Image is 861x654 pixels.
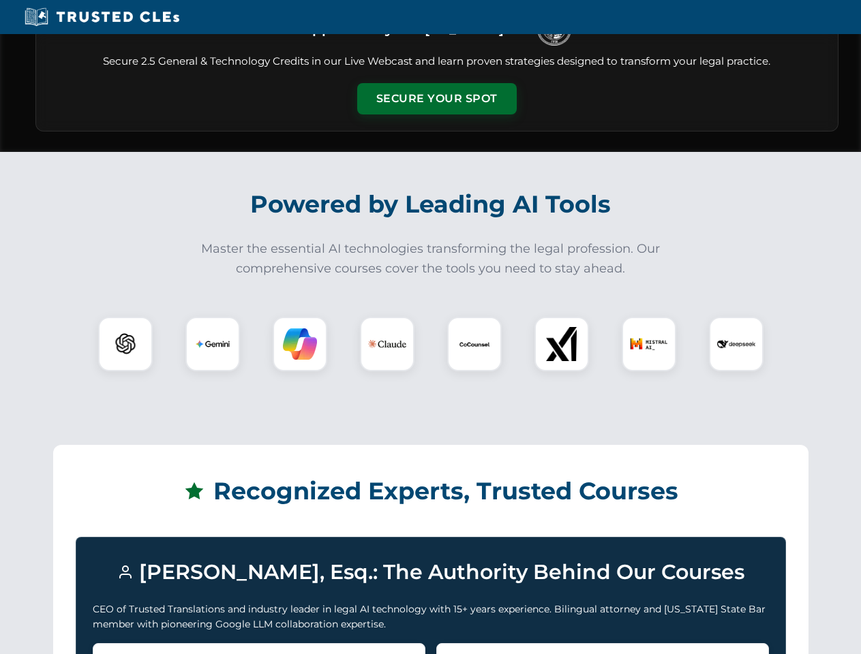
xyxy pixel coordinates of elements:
[368,325,406,363] img: Claude Logo
[106,324,145,364] img: ChatGPT Logo
[98,317,153,371] div: ChatGPT
[357,83,517,114] button: Secure Your Spot
[52,54,821,69] p: Secure 2.5 General & Technology Credits in our Live Webcast and learn proven strategies designed ...
[630,325,668,363] img: Mistral AI Logo
[545,327,579,361] img: xAI Logo
[709,317,764,371] div: DeepSeek
[76,467,786,515] h2: Recognized Experts, Trusted Courses
[192,239,669,279] p: Master the essential AI technologies transforming the legal profession. Our comprehensive courses...
[622,317,676,371] div: Mistral AI
[447,317,502,371] div: CoCounsel
[283,327,317,361] img: Copilot Logo
[717,325,755,363] img: DeepSeek Logo
[53,181,809,228] h2: Powered by Leading AI Tools
[273,317,327,371] div: Copilot
[185,317,240,371] div: Gemini
[196,327,230,361] img: Gemini Logo
[93,554,769,591] h3: [PERSON_NAME], Esq.: The Authority Behind Our Courses
[457,327,492,361] img: CoCounsel Logo
[360,317,414,371] div: Claude
[20,7,183,27] img: Trusted CLEs
[93,602,769,632] p: CEO of Trusted Translations and industry leader in legal AI technology with 15+ years experience....
[534,317,589,371] div: xAI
